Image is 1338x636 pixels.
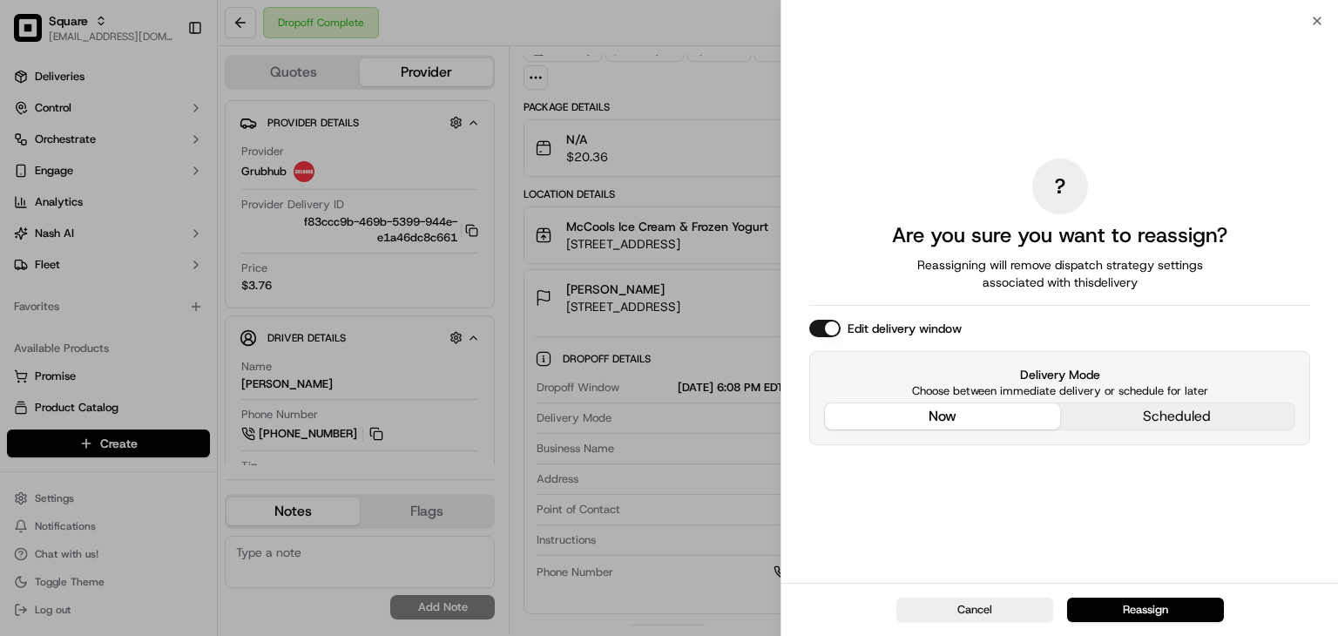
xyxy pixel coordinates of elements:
[17,254,31,268] div: 📗
[165,253,280,270] span: API Documentation
[892,221,1227,249] h2: Are you sure you want to reassign?
[1067,598,1224,622] button: Reassign
[893,256,1227,291] span: Reassigning will remove dispatch strategy settings associated with this delivery
[59,166,286,184] div: Start new chat
[1032,159,1088,214] div: ?
[173,295,211,308] span: Pylon
[147,254,161,268] div: 💻
[296,172,317,193] button: Start new chat
[59,184,220,198] div: We're available if you need us!
[10,246,140,277] a: 📗Knowledge Base
[17,166,49,198] img: 1736555255976-a54dd68f-1ca7-489b-9aae-adbdc363a1c4
[825,403,1060,430] button: now
[848,320,962,337] label: Edit delivery window
[45,112,314,131] input: Got a question? Start typing here...
[824,366,1295,383] label: Delivery Mode
[123,294,211,308] a: Powered byPylon
[35,253,133,270] span: Knowledge Base
[1060,403,1295,430] button: scheduled
[17,17,52,52] img: Nash
[896,598,1053,622] button: Cancel
[17,70,317,98] p: Welcome 👋
[824,383,1295,399] p: Choose between immediate delivery or schedule for later
[140,246,287,277] a: 💻API Documentation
